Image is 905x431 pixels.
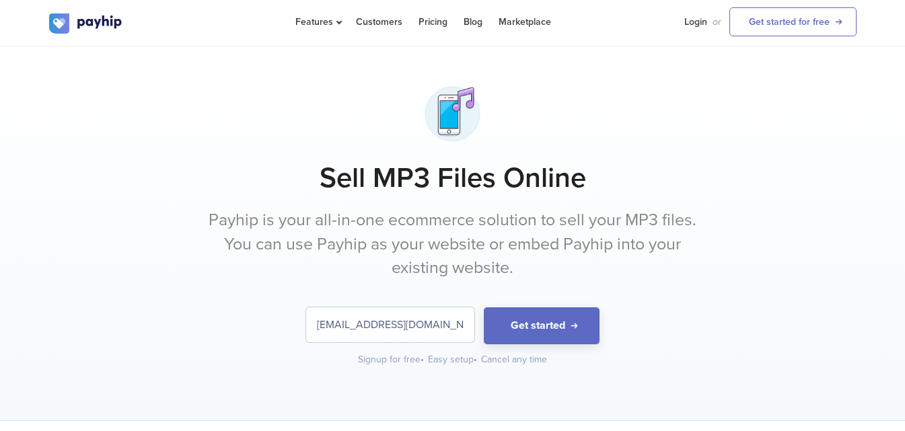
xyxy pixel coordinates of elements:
h1: Sell MP3 Files Online [49,161,857,195]
div: Cancel any time [481,353,547,366]
img: audio-player-opzzyjkop9oe3a9s1cff9.png [419,80,486,148]
input: Enter your email address [306,307,474,342]
div: Easy setup [428,353,478,366]
span: Features [295,16,340,28]
span: • [474,354,477,365]
img: logo.svg [49,13,123,34]
a: Get started for free [729,7,857,36]
button: Get started [484,307,600,344]
div: Signup for free [358,353,425,366]
p: Payhip is your all-in-one ecommerce solution to sell your MP3 files. You can use Payhip as your w... [201,208,705,280]
span: • [421,354,424,365]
